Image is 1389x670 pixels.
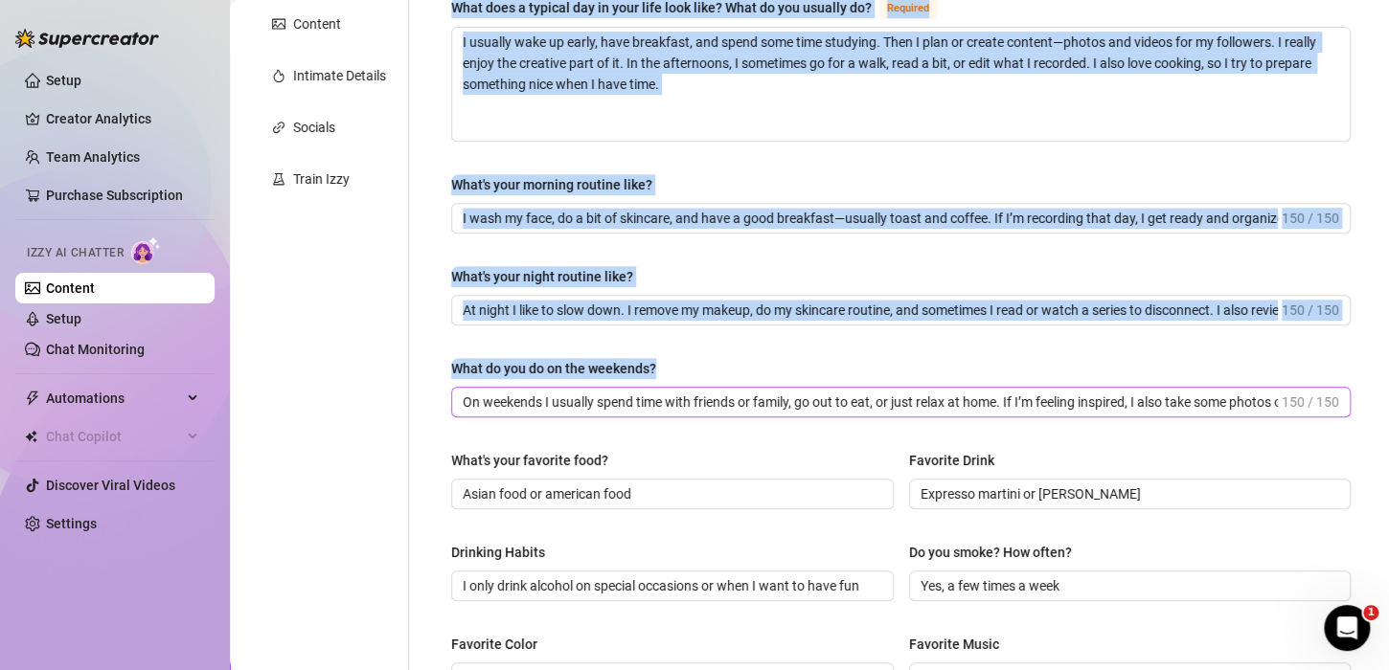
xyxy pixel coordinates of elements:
[46,73,81,88] a: Setup
[463,208,1278,229] input: What's your morning routine like?
[452,28,1350,141] textarea: What does a typical day in your life look like? What do you usually do?
[909,542,1072,563] div: Do you smoke? How often?
[293,13,341,34] div: Content
[909,634,999,655] div: Favorite Music
[1282,300,1339,321] span: 150 / 150
[46,280,95,296] a: Content
[451,450,608,471] div: What's your favorite food?
[1363,605,1378,620] span: 1
[451,634,537,655] div: Favorite Color
[46,421,182,452] span: Chat Copilot
[921,483,1336,504] input: Favorite Drink
[909,450,994,471] div: Favorite Drink
[463,391,1278,413] input: What do you do on the weekends?
[451,174,652,195] div: What's your morning routine like?
[463,483,878,504] input: What's your favorite food?
[921,575,1336,596] input: Do you smoke? How often?
[15,29,159,48] img: logo-BBDzfeDw.svg
[293,168,350,190] div: Train Izzy
[451,542,558,563] label: Drinking Habits
[46,516,97,531] a: Settings
[46,103,199,134] a: Creator Analytics
[46,311,81,326] a: Setup
[451,450,622,471] label: What's your favorite food?
[463,300,1278,321] input: What's your night routine like?
[1324,605,1370,651] iframe: Intercom live chat
[272,69,285,82] span: fire
[451,266,647,287] label: What's your night routine like?
[451,358,656,379] div: What do you do on the weekends?
[1282,208,1339,229] span: 150 / 150
[46,188,183,203] a: Purchase Subscription
[909,542,1085,563] label: Do you smoke? How often?
[272,172,285,186] span: experiment
[451,266,633,287] div: What's your night routine like?
[451,634,551,655] label: Favorite Color
[46,478,175,493] a: Discover Viral Videos
[463,575,878,596] input: Drinking Habits
[272,121,285,134] span: link
[46,342,145,357] a: Chat Monitoring
[131,236,161,264] img: AI Chatter
[27,244,124,262] span: Izzy AI Chatter
[46,383,182,413] span: Automations
[25,430,37,443] img: Chat Copilot
[1282,391,1339,413] span: 150 / 150
[46,149,140,165] a: Team Analytics
[909,634,1013,655] label: Favorite Music
[25,391,40,406] span: thunderbolt
[451,358,670,379] label: What do you do on the weekends?
[451,174,666,195] label: What's your morning routine like?
[272,17,285,31] span: picture
[909,450,1008,471] label: Favorite Drink
[451,542,545,563] div: Drinking Habits
[293,65,386,86] div: Intimate Details
[293,117,335,138] div: Socials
